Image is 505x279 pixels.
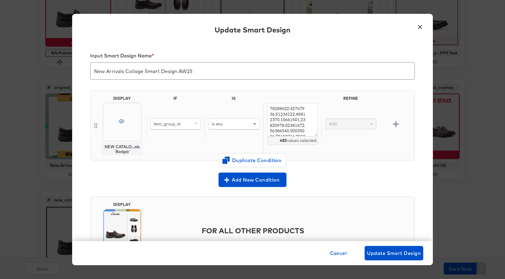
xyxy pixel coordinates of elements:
button: Update Smart Design [365,246,423,260]
div: DISPLAY [113,202,131,207]
span: AND [329,121,338,127]
div: Update Smart Design [215,25,290,35]
img: jW6bPtGO2fa-yoTxkkXFIg.jpg [103,209,141,247]
button: Cancel [328,246,349,260]
span: is any [212,121,222,127]
div: NEW CATALO...als Badge) [104,144,140,154]
div: 485 [280,138,287,143]
div: REFINE [321,96,380,103]
div: IS [204,96,263,103]
div: values selected [267,136,318,145]
div: DISPLAY [113,96,131,101]
span: Duplicate Condition [223,156,282,164]
span: Update Smart Design [367,249,421,257]
button: × [415,20,425,31]
button: Duplicate Condition [219,153,286,167]
div: Input Smart Design Name [90,53,415,61]
span: item_group_id [154,121,180,127]
button: Add New Condition [219,173,286,187]
textarea: 78288622,42767936,51234122,49812370,10661501,23820978,02381672,56386540,90039096,70150716,7933898... [267,103,318,136]
div: FOR ALL OTHER PRODUCTS [146,216,412,245]
input: My smart design [90,60,415,77]
div: IF [146,96,204,103]
span: Add New Condition [221,176,284,184]
span: Cancel [330,249,347,257]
